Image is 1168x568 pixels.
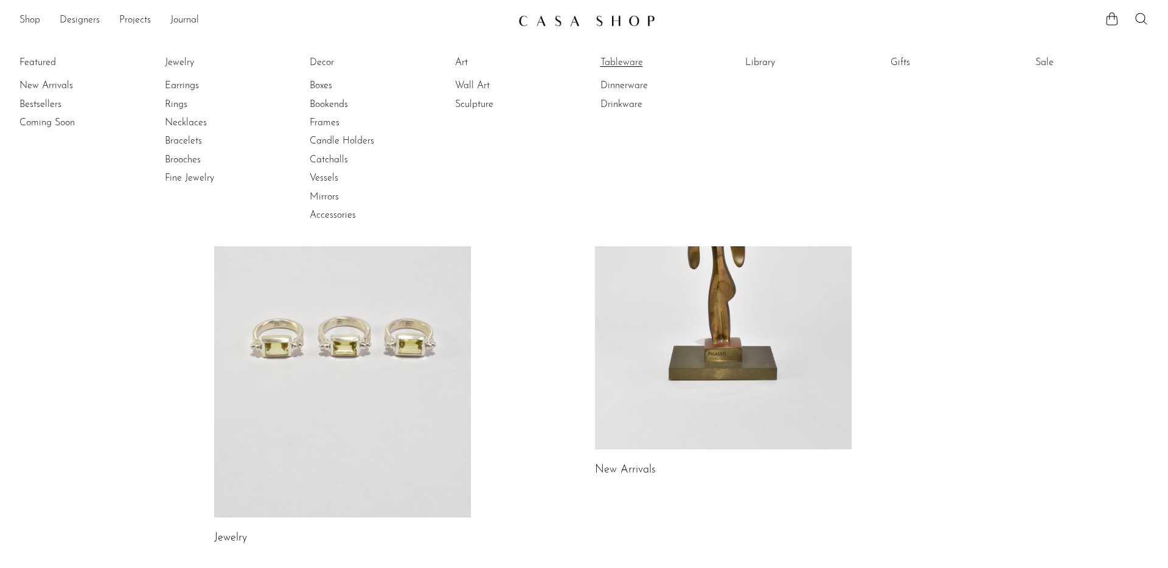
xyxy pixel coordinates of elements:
[310,209,401,222] a: Accessories
[19,10,509,31] ul: NEW HEADER MENU
[19,77,111,132] ul: Featured
[310,98,401,111] a: Bookends
[600,79,692,92] a: Dinnerware
[310,190,401,204] a: Mirrors
[165,171,256,185] a: Fine Jewelry
[600,98,692,111] a: Drinkware
[455,79,546,92] a: Wall Art
[165,134,256,148] a: Bracelets
[455,98,546,111] a: Sculpture
[60,13,100,29] a: Designers
[891,56,982,69] a: Gifts
[455,54,546,114] ul: Art
[600,54,692,114] ul: Tableware
[1035,56,1127,69] a: Sale
[745,54,836,77] ul: Library
[165,116,256,130] a: Necklaces
[310,116,401,130] a: Frames
[165,54,256,188] ul: Jewelry
[165,56,256,69] a: Jewelry
[19,116,111,130] a: Coming Soon
[1035,54,1127,77] ul: Sale
[119,13,151,29] a: Projects
[891,54,982,77] ul: Gifts
[165,153,256,167] a: Brooches
[600,56,692,69] a: Tableware
[595,465,656,476] a: New Arrivals
[214,533,247,544] a: Jewelry
[19,13,40,29] a: Shop
[455,56,546,69] a: Art
[165,98,256,111] a: Rings
[165,79,256,92] a: Earrings
[310,153,401,167] a: Catchalls
[19,10,509,31] nav: Desktop navigation
[19,79,111,92] a: New Arrivals
[310,54,401,225] ul: Decor
[310,171,401,185] a: Vessels
[310,79,401,92] a: Boxes
[19,98,111,111] a: Bestsellers
[310,134,401,148] a: Candle Holders
[310,56,401,69] a: Decor
[745,56,836,69] a: Library
[170,13,199,29] a: Journal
